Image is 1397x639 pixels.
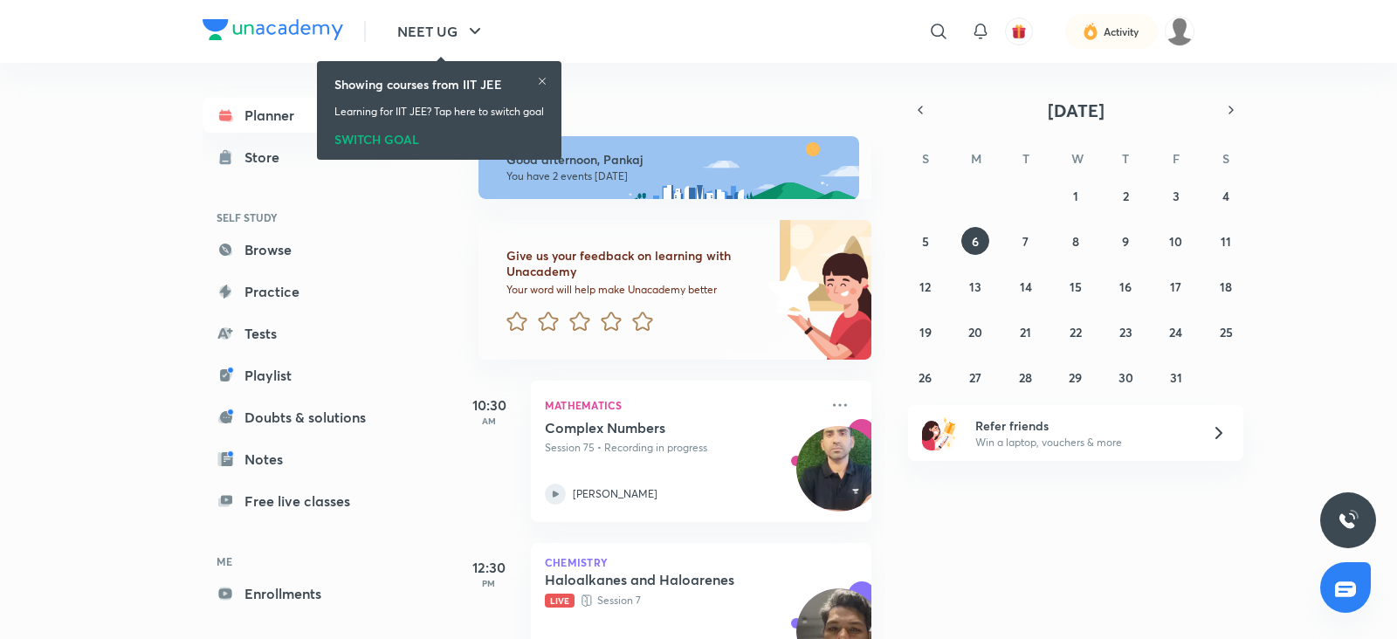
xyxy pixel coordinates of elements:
abbr: October 30, 2025 [1118,369,1133,386]
img: referral [922,416,957,450]
abbr: October 7, 2025 [1022,233,1029,250]
img: afternoon [478,136,859,199]
a: Planner [203,98,405,133]
a: Browse [203,232,405,267]
button: October 24, 2025 [1162,318,1190,346]
abbr: October 8, 2025 [1072,233,1079,250]
button: October 17, 2025 [1162,272,1190,300]
abbr: Saturday [1222,150,1229,167]
button: October 14, 2025 [1012,272,1040,300]
button: October 1, 2025 [1062,182,1090,210]
abbr: October 6, 2025 [972,233,979,250]
button: October 27, 2025 [961,363,989,391]
abbr: October 12, 2025 [919,278,931,295]
div: SWITCH GOAL [334,127,544,146]
span: [DATE] [1048,99,1105,122]
button: October 25, 2025 [1212,318,1240,346]
abbr: October 16, 2025 [1119,278,1132,295]
a: Enrollments [203,576,405,611]
h6: Give us your feedback on learning with Unacademy [506,248,761,279]
p: Learning for IIT JEE? Tap here to switch goal [334,104,544,120]
abbr: October 3, 2025 [1173,188,1180,204]
h6: ME [203,546,405,576]
a: Free live classes [203,484,405,519]
button: October 31, 2025 [1162,363,1190,391]
abbr: October 15, 2025 [1070,278,1082,295]
abbr: October 5, 2025 [922,233,929,250]
img: Company Logo [203,19,343,40]
abbr: October 23, 2025 [1119,324,1132,340]
abbr: October 9, 2025 [1122,233,1129,250]
abbr: Wednesday [1071,150,1084,167]
a: Tests [203,316,405,351]
abbr: October 26, 2025 [919,369,932,386]
a: Company Logo [203,19,343,45]
h4: [DATE] [478,98,889,119]
button: October 23, 2025 [1111,318,1139,346]
button: October 4, 2025 [1212,182,1240,210]
button: October 15, 2025 [1062,272,1090,300]
abbr: October 24, 2025 [1169,324,1182,340]
button: October 13, 2025 [961,272,989,300]
abbr: Monday [971,150,981,167]
button: October 26, 2025 [912,363,939,391]
abbr: October 4, 2025 [1222,188,1229,204]
button: October 29, 2025 [1062,363,1090,391]
button: October 18, 2025 [1212,272,1240,300]
button: October 19, 2025 [912,318,939,346]
a: Notes [203,442,405,477]
abbr: October 19, 2025 [919,324,932,340]
img: feedback_image [708,220,871,360]
abbr: October 20, 2025 [968,324,982,340]
abbr: Tuesday [1022,150,1029,167]
img: avatar [1011,24,1027,39]
abbr: October 27, 2025 [969,369,981,386]
img: activity [1083,21,1098,42]
abbr: October 1, 2025 [1073,188,1078,204]
h6: Showing courses from IIT JEE [334,75,502,93]
abbr: October 14, 2025 [1020,278,1032,295]
img: Pankaj Saproo [1165,17,1194,46]
button: October 8, 2025 [1062,227,1090,255]
button: October 9, 2025 [1111,227,1139,255]
a: Practice [203,274,405,309]
button: October 20, 2025 [961,318,989,346]
abbr: October 18, 2025 [1220,278,1232,295]
button: NEET UG [387,14,496,49]
button: October 30, 2025 [1111,363,1139,391]
button: avatar [1005,17,1033,45]
div: Store [244,147,290,168]
abbr: Thursday [1122,150,1129,167]
abbr: Sunday [922,150,929,167]
button: October 10, 2025 [1162,227,1190,255]
abbr: Friday [1173,150,1180,167]
abbr: October 21, 2025 [1020,324,1031,340]
abbr: October 29, 2025 [1069,369,1082,386]
abbr: October 31, 2025 [1170,369,1182,386]
button: October 12, 2025 [912,272,939,300]
abbr: October 11, 2025 [1221,233,1231,250]
button: [DATE] [932,98,1219,122]
p: Session 75 • Recording in progress [545,440,819,456]
a: Playlist [203,358,405,393]
h5: Complex Numbers [545,419,762,436]
abbr: October 28, 2025 [1019,369,1032,386]
button: October 7, 2025 [1012,227,1040,255]
abbr: October 25, 2025 [1220,324,1233,340]
abbr: October 13, 2025 [969,278,981,295]
a: Store [203,140,405,175]
abbr: October 17, 2025 [1170,278,1181,295]
button: October 2, 2025 [1111,182,1139,210]
p: You have 2 events [DATE] [506,169,843,183]
abbr: October 2, 2025 [1123,188,1129,204]
p: Chemistry [545,557,857,567]
h5: 10:30 [454,395,524,416]
p: Session 7 [545,592,819,609]
h5: 12:30 [454,557,524,578]
button: October 22, 2025 [1062,318,1090,346]
button: October 21, 2025 [1012,318,1040,346]
h6: SELF STUDY [203,203,405,232]
img: ttu [1338,510,1359,531]
p: PM [454,578,524,588]
p: AM [454,416,524,426]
